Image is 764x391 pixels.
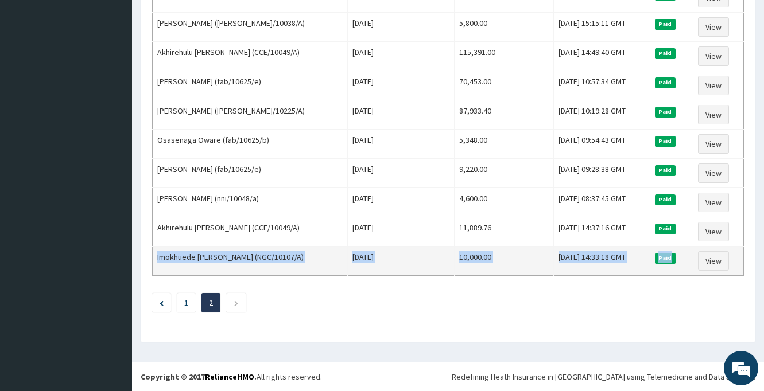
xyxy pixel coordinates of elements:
a: View [698,222,729,241]
td: 11,889.76 [455,217,553,247]
a: RelianceHMO [205,372,254,382]
td: [DATE] [348,247,455,276]
span: Paid [655,224,676,234]
td: 5,800.00 [455,13,553,42]
strong: Copyright © 2017 . [141,372,257,382]
td: Akhirehulu [PERSON_NAME] (CCE/10049/A) [153,42,348,71]
span: We're online! [67,120,158,236]
td: [PERSON_NAME] ([PERSON_NAME]/10038/A) [153,13,348,42]
td: [PERSON_NAME] (nni/10048/a) [153,188,348,217]
textarea: Type your message and hit 'Enter' [6,265,219,306]
td: [DATE] 14:37:16 GMT [553,217,649,247]
span: Paid [655,136,676,146]
a: Next page [234,298,239,308]
a: View [698,134,729,154]
span: Paid [655,107,676,117]
td: [DATE] [348,100,455,130]
td: [DATE] 09:28:38 GMT [553,159,649,188]
a: View [698,76,729,95]
td: 4,600.00 [455,188,553,217]
td: Osasenaga Oware (fab/10625/b) [153,130,348,159]
td: [DATE] [348,13,455,42]
td: [PERSON_NAME] (fab/10625/e) [153,71,348,100]
td: [DATE] 10:19:28 GMT [553,100,649,130]
span: Paid [655,165,676,175]
td: [DATE] [348,71,455,100]
a: View [698,193,729,212]
td: [DATE] [348,130,455,159]
td: [DATE] 10:57:34 GMT [553,71,649,100]
span: Paid [655,48,676,58]
td: [DATE] 14:49:40 GMT [553,42,649,71]
div: Chat with us now [60,64,193,79]
div: Redefining Heath Insurance in [GEOGRAPHIC_DATA] using Telemedicine and Data Science! [452,371,755,382]
td: [DATE] [348,42,455,71]
td: [DATE] [348,188,455,217]
span: Paid [655,194,676,205]
td: [PERSON_NAME] (fab/10625/e) [153,159,348,188]
td: 70,453.00 [455,71,553,100]
td: 9,220.00 [455,159,553,188]
td: 87,933.40 [455,100,553,130]
a: Page 2 is your current page [209,298,213,308]
span: Paid [655,253,676,263]
span: Paid [655,19,676,29]
img: d_794563401_company_1708531726252_794563401 [21,57,46,86]
span: Paid [655,77,676,88]
a: Page 1 [184,298,188,308]
a: View [698,163,729,183]
td: [DATE] 09:54:43 GMT [553,130,649,159]
div: Minimize live chat window [188,6,216,33]
td: Akhirehulu [PERSON_NAME] (CCE/10049/A) [153,217,348,247]
a: View [698,251,729,271]
a: View [698,17,729,37]
a: View [698,105,729,124]
td: [PERSON_NAME] ([PERSON_NAME]/10225/A) [153,100,348,130]
td: 5,348.00 [455,130,553,159]
a: Previous page [160,298,164,308]
td: [DATE] [348,159,455,188]
footer: All rights reserved. [132,362,764,391]
td: 10,000.00 [455,247,553,276]
td: 115,391.00 [455,42,553,71]
td: [DATE] 14:33:18 GMT [553,247,649,276]
td: [DATE] [348,217,455,247]
td: [DATE] 08:37:45 GMT [553,188,649,217]
td: [DATE] 15:15:11 GMT [553,13,649,42]
a: View [698,46,729,66]
td: Imokhuede [PERSON_NAME] (NGC/10107/A) [153,247,348,276]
